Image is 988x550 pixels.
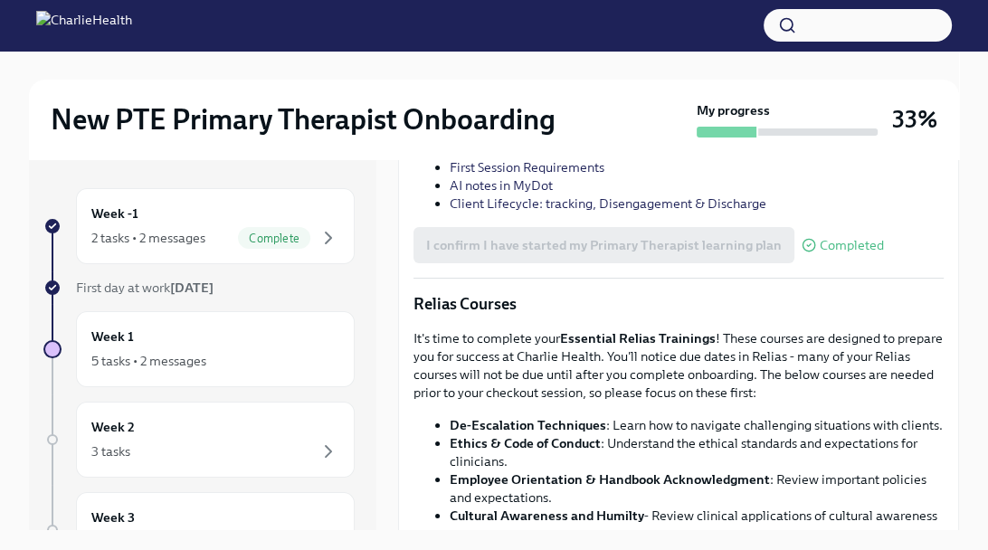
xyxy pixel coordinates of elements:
[450,159,604,175] a: First Session Requirements
[450,507,644,524] strong: Cultural Awareness and Humilty
[51,101,556,137] h2: New PTE Primary Therapist Onboarding
[697,101,770,119] strong: My progress
[450,434,944,470] li: : Understand the ethical standards and expectations for clinicians.
[43,402,355,478] a: Week 23 tasks
[36,11,132,40] img: CharlieHealth
[892,103,937,136] h3: 33%
[91,204,138,223] h6: Week -1
[91,327,134,346] h6: Week 1
[450,470,944,507] li: : Review important policies and expectations.
[238,232,310,245] span: Complete
[450,416,944,434] li: : Learn how to navigate challenging situations with clients.
[43,311,355,387] a: Week 15 tasks • 2 messages
[450,177,553,194] a: AI notes in MyDot
[91,352,206,370] div: 5 tasks • 2 messages
[450,195,766,212] a: Client Lifecycle: tracking, Disengagement & Discharge
[43,188,355,264] a: Week -12 tasks • 2 messagesComplete
[413,329,944,402] p: It's time to complete your ! These courses are designed to prepare you for success at Charlie Hea...
[43,279,355,297] a: First day at work[DATE]
[450,417,606,433] strong: De-Escalation Techniques
[560,330,716,346] strong: Essential Relias Trainings
[91,417,135,437] h6: Week 2
[170,280,214,296] strong: [DATE]
[450,507,944,525] li: - Review clinical applications of cultural awareness
[450,435,601,451] strong: Ethics & Code of Conduct
[91,507,135,527] h6: Week 3
[450,471,770,488] strong: Employee Orientation & Handbook Acknowledgment
[76,280,214,296] span: First day at work
[91,442,130,460] div: 3 tasks
[91,229,205,247] div: 2 tasks • 2 messages
[413,293,944,315] p: Relias Courses
[820,239,884,252] span: Completed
